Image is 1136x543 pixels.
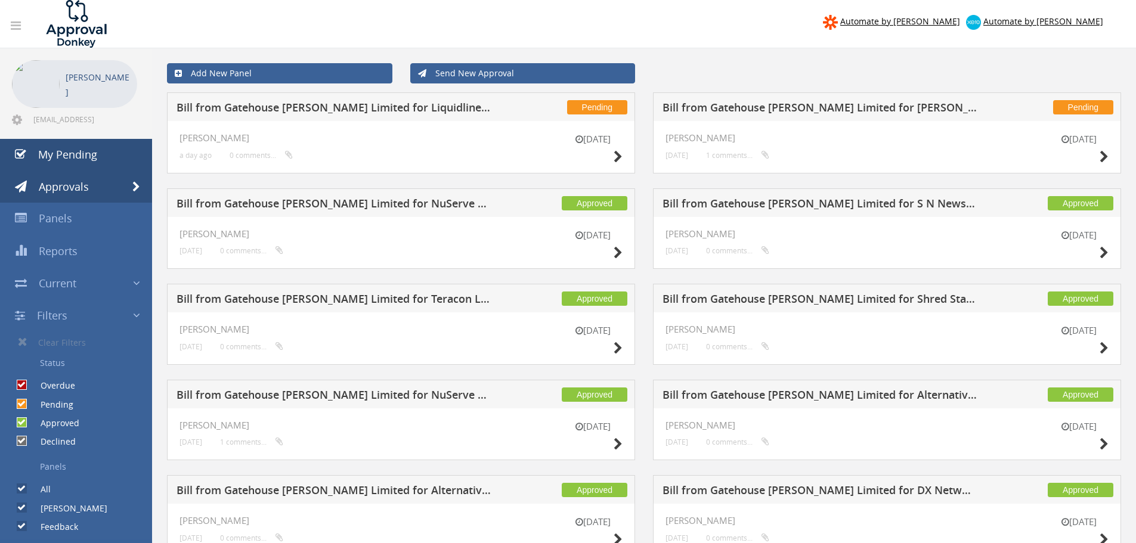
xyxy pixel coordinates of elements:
img: zapier-logomark.png [823,15,838,30]
span: Approved [1048,196,1113,210]
span: Filters [37,308,67,322]
h5: Bill from Gatehouse [PERSON_NAME] Limited for DX Network Services Ltd [663,485,977,499]
a: Clear Filters [9,331,152,353]
label: All [29,483,51,495]
small: [DATE] [665,246,688,255]
span: Approved [562,196,627,210]
span: Reports [39,244,78,258]
small: [DATE] [563,516,623,528]
a: Send New Approval [410,63,636,83]
small: [DATE] [665,151,688,160]
span: Pending [567,100,627,114]
small: 0 comments... [706,342,769,351]
small: [DATE] [179,533,202,542]
small: 1 comments... [706,151,769,160]
a: Status [9,353,152,373]
span: Approvals [39,179,89,194]
h4: [PERSON_NAME] [665,324,1109,334]
span: Approved [1048,291,1113,306]
small: [DATE] [179,342,202,351]
label: Pending [29,399,73,411]
span: Panels [39,211,72,225]
small: 0 comments... [230,151,293,160]
h5: Bill from Gatehouse [PERSON_NAME] Limited for Liquidline Ltd [177,102,491,117]
small: [DATE] [1049,229,1109,241]
small: [DATE] [563,420,623,433]
span: My Pending [38,147,97,162]
span: Approved [562,291,627,306]
span: Current [39,276,76,290]
small: [DATE] [563,133,623,145]
h4: [PERSON_NAME] [179,420,623,430]
span: Pending [1053,100,1113,114]
img: xero-logo.png [966,15,981,30]
small: [DATE] [563,324,623,337]
h4: [PERSON_NAME] [665,516,1109,526]
small: [DATE] [1049,324,1109,337]
span: Approved [1048,483,1113,497]
span: Approved [1048,387,1113,402]
h4: [PERSON_NAME] [665,420,1109,430]
h5: Bill from Gatehouse [PERSON_NAME] Limited for Alternative Enterprises Ltd [177,485,491,499]
span: Automate by [PERSON_NAME] [840,15,960,27]
small: 0 comments... [706,533,769,542]
label: Overdue [29,380,75,392]
h5: Bill from Gatehouse [PERSON_NAME] Limited for Alternative Enterprises Ltd [663,389,977,404]
small: [DATE] [1049,516,1109,528]
small: 1 comments... [220,437,283,446]
small: [DATE] [179,246,202,255]
label: [PERSON_NAME] [29,502,107,514]
small: [DATE] [563,229,623,241]
h4: [PERSON_NAME] [179,133,623,143]
small: 0 comments... [220,246,283,255]
span: Approved [562,387,627,402]
small: 0 comments... [706,437,769,446]
small: [DATE] [1049,133,1109,145]
small: [DATE] [179,437,202,446]
h5: Bill from Gatehouse [PERSON_NAME] Limited for S N News Limited [663,198,977,213]
small: 0 comments... [220,342,283,351]
h4: [PERSON_NAME] [665,133,1109,143]
p: [PERSON_NAME] [66,70,131,100]
label: Approved [29,417,79,429]
small: [DATE] [665,437,688,446]
small: a day ago [179,151,212,160]
label: Declined [29,436,76,448]
small: [DATE] [1049,420,1109,433]
span: Automate by [PERSON_NAME] [983,15,1103,27]
small: [DATE] [665,342,688,351]
small: [DATE] [665,533,688,542]
h5: Bill from Gatehouse [PERSON_NAME] Limited for NuServe Ltd [177,389,491,404]
h4: [PERSON_NAME] [179,324,623,334]
a: Panels [9,457,152,477]
h5: Bill from Gatehouse [PERSON_NAME] Limited for Shred Station Limited [663,293,977,308]
small: 0 comments... [706,246,769,255]
h5: Bill from Gatehouse [PERSON_NAME] Limited for NuServe Ltd [177,198,491,213]
span: Approved [562,483,627,497]
h4: [PERSON_NAME] [179,516,623,526]
small: 0 comments... [220,533,283,542]
label: Feedback [29,521,78,533]
a: Add New Panel [167,63,392,83]
span: [EMAIL_ADDRESS][PERSON_NAME][DOMAIN_NAME] [33,114,135,124]
h5: Bill from Gatehouse [PERSON_NAME] Limited for Teracon Ltd [177,293,491,308]
h4: [PERSON_NAME] [665,229,1109,239]
h5: Bill from Gatehouse [PERSON_NAME] Limited for [PERSON_NAME] [PERSON_NAME] [663,102,977,117]
h4: [PERSON_NAME] [179,229,623,239]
